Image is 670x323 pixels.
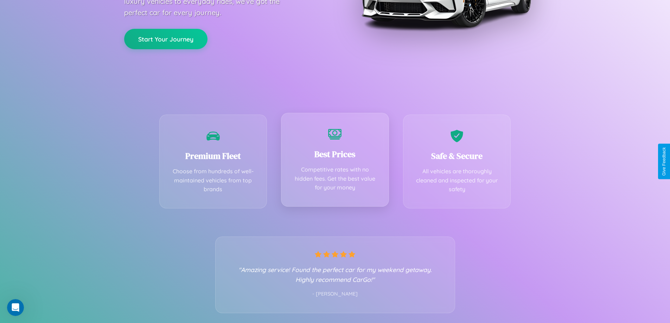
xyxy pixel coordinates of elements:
p: "Amazing service! Found the perfect car for my weekend getaway. Highly recommend CarGo!" [230,265,441,284]
p: - [PERSON_NAME] [230,290,441,299]
h3: Premium Fleet [170,150,256,162]
h3: Best Prices [292,148,378,160]
p: Competitive rates with no hidden fees. Get the best value for your money [292,165,378,192]
p: Choose from hundreds of well-maintained vehicles from top brands [170,167,256,194]
iframe: Intercom live chat [7,299,24,316]
div: Give Feedback [662,147,666,176]
button: Start Your Journey [124,29,208,49]
p: All vehicles are thoroughly cleaned and inspected for your safety [414,167,500,194]
h3: Safe & Secure [414,150,500,162]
